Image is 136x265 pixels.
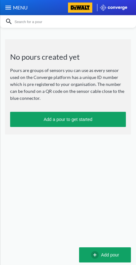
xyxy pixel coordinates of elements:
[68,3,92,13] img: branding logo
[13,18,130,25] input: Search for a pour
[12,4,28,11] span: MENU
[5,18,13,25] img: icon-search.svg
[10,67,126,102] div: Pours are groups of sensors you can use as every sensor used on the Converge platform has a uniqu...
[10,112,126,127] button: Add a pour to get started
[4,4,12,11] img: menu_icon.svg
[10,52,126,62] h1: No pours created yet
[100,4,127,11] img: logo_ewhite.svg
